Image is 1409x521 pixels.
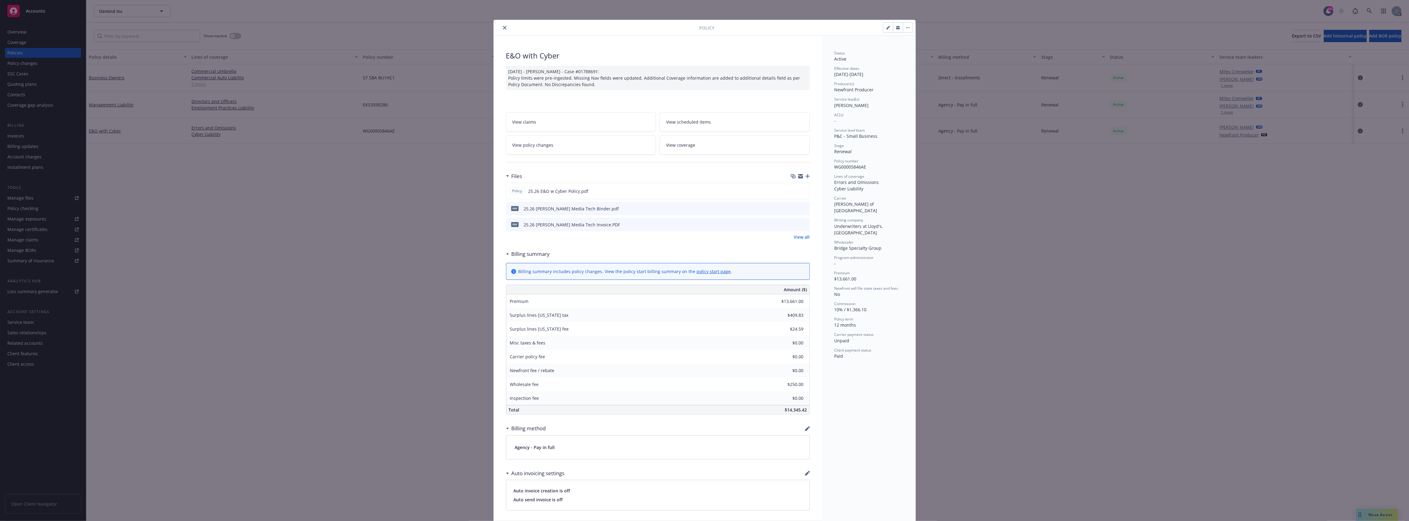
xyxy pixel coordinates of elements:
div: Auto invoicing settings [506,469,565,477]
input: 0.00 [767,366,807,375]
div: Errors and Omissions [834,179,903,185]
a: policy start page [697,268,731,274]
span: Total [509,407,520,413]
span: Service lead(s) [834,97,860,102]
span: Newfront Producer [834,87,874,93]
span: Client payment status [834,348,872,353]
span: Commission [834,301,856,306]
input: 0.00 [767,380,807,389]
span: Status [834,50,845,56]
a: View all [794,234,810,240]
input: 0.00 [767,324,807,334]
span: Policy [511,188,524,194]
div: Billing summary [506,250,550,258]
span: Carrier policy fee [510,354,545,360]
span: Policy term [834,316,854,322]
div: Agency - Pay in full [506,435,810,459]
span: Underwriters at Lloyd's, [GEOGRAPHIC_DATA] [834,223,885,236]
span: Auto send invoice is off [514,496,802,503]
div: 25.26 [PERSON_NAME] Media Tech Binder.pdf [524,205,619,212]
h3: Billing method [512,424,546,432]
span: PDF [511,222,519,227]
span: $13,661.00 [834,276,857,282]
span: Newfront fee / rebate [510,368,555,373]
a: View scheduled items [660,112,810,132]
span: Auto invoice creation is off [514,487,802,494]
span: Service lead team [834,128,865,133]
div: 25.26 [PERSON_NAME] Media Tech Invoice.PDF [524,221,620,228]
div: [DATE] - [DATE] [834,66,903,78]
span: AC(s) [834,112,844,117]
span: Effective dates [834,66,860,71]
a: View policy changes [506,135,656,155]
span: Newfront will file state taxes and fees [834,286,898,291]
button: download file [792,221,797,228]
span: Wholesale fee [510,381,539,387]
input: 0.00 [767,311,807,320]
span: View coverage [666,142,695,148]
span: [PERSON_NAME] of [GEOGRAPHIC_DATA] [834,201,877,213]
a: View coverage [660,135,810,155]
span: Wholesaler [834,240,854,245]
h3: Billing summary [512,250,550,258]
span: Producer(s) [834,81,854,86]
h3: Auto invoicing settings [512,469,565,477]
div: E&O with Cyber [506,50,810,61]
span: View scheduled items [666,119,711,125]
input: 0.00 [767,338,807,348]
span: Stage [834,143,844,148]
button: preview file [802,188,807,194]
a: View claims [506,112,656,132]
span: No [834,291,840,297]
span: Premium [510,298,529,304]
span: Misc taxes & fees [510,340,546,346]
span: WG00005846AE [834,164,866,170]
span: Bridge Specialty Group [834,245,882,251]
input: 0.00 [767,352,807,361]
span: Renewal [834,149,852,154]
div: [DATE] - [PERSON_NAME] - Case #01788691: Policy limits were pre-ingested. Missing Nav fields were... [506,66,810,90]
h3: Files [512,172,522,180]
input: 0.00 [767,297,807,306]
span: Amount ($) [784,286,807,293]
span: Premium [834,270,850,276]
button: preview file [802,205,807,212]
div: Files [506,172,522,180]
span: 12 months [834,322,856,328]
span: Inspection fee [510,395,539,401]
span: Active [834,56,847,62]
span: Carrier [834,196,847,201]
span: View policy changes [512,142,554,148]
input: 0.00 [767,394,807,403]
span: - [834,260,836,266]
span: Program administrator [834,255,874,260]
span: Paid [834,353,843,359]
span: [PERSON_NAME] [834,102,869,108]
div: Cyber Liability [834,185,903,192]
span: Surplus lines [US_STATE] tax [510,312,569,318]
span: Writing company [834,217,863,223]
span: Carrier payment status [834,332,874,337]
span: 25.26 E&O w Cyber Policy.pdf [528,188,589,194]
div: Billing summary includes policy changes. View the policy start billing summary on the . [519,268,732,275]
span: pdf [511,206,519,211]
button: close [501,24,508,31]
span: Unpaid [834,338,850,344]
span: - [834,118,836,124]
span: Policy number [834,158,859,164]
span: 10% / $1,366.10 [834,307,867,312]
span: Lines of coverage [834,174,865,179]
span: Policy [700,25,715,31]
span: P&C - Small Business [834,133,878,139]
span: View claims [512,119,536,125]
span: $14,345.42 [785,407,807,413]
button: download file [792,188,797,194]
button: preview file [802,221,807,228]
div: Billing method [506,424,546,432]
span: Surplus lines [US_STATE] fee [510,326,569,332]
button: download file [792,205,797,212]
